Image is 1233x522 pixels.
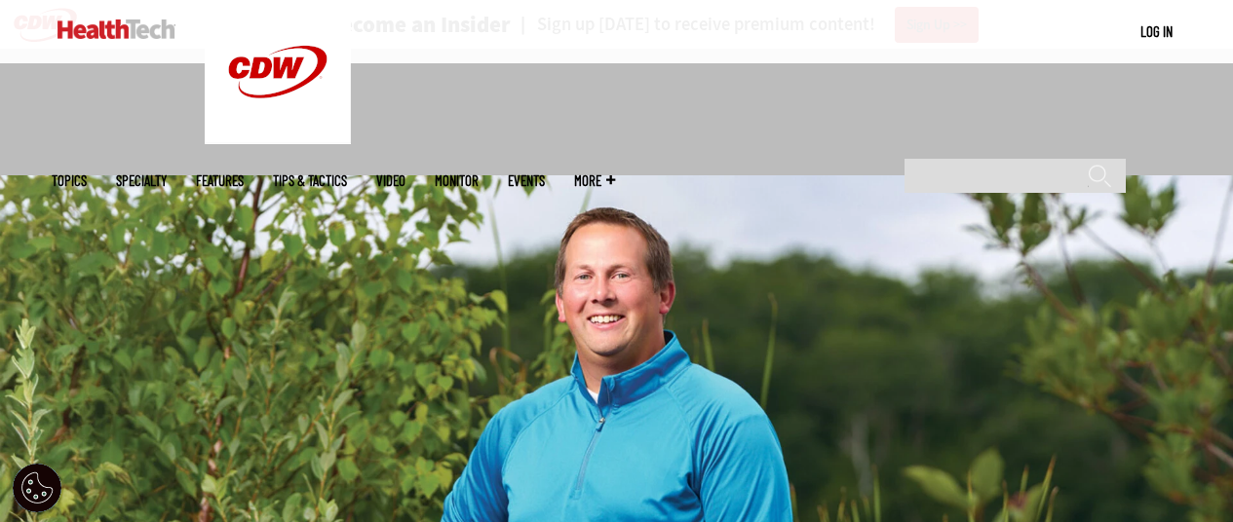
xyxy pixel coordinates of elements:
a: Log in [1140,22,1173,40]
a: Features [196,173,244,188]
span: More [574,173,615,188]
div: User menu [1140,21,1173,42]
button: Open Preferences [13,464,61,512]
div: Cookie Settings [13,464,61,512]
img: Home [58,19,175,39]
span: Topics [52,173,87,188]
a: MonITor [435,173,479,188]
span: Specialty [116,173,167,188]
a: CDW [205,129,351,149]
a: Events [508,173,545,188]
a: Video [376,173,405,188]
a: Tips & Tactics [273,173,347,188]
